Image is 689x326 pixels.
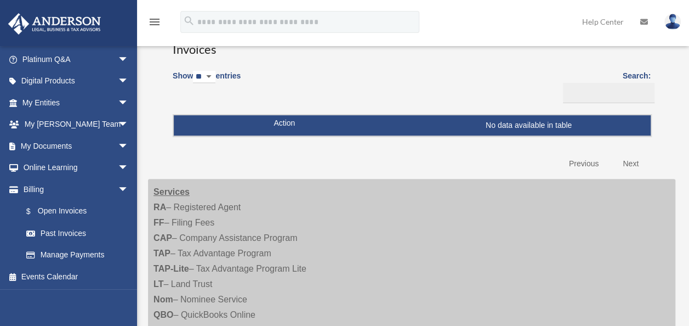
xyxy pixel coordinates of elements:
[8,114,145,136] a: My [PERSON_NAME] Teamarrow_drop_down
[15,244,140,266] a: Manage Payments
[118,70,140,93] span: arrow_drop_down
[153,249,170,258] strong: TAP
[173,69,241,94] label: Show entries
[148,15,161,29] i: menu
[664,14,681,30] img: User Pic
[15,200,134,223] a: $Open Invoices
[8,157,145,179] a: Online Learningarrow_drop_down
[153,279,163,289] strong: LT
[153,264,189,273] strong: TAP-Lite
[183,15,195,27] i: search
[148,19,161,29] a: menu
[118,135,140,158] span: arrow_drop_down
[174,115,651,136] td: No data available in table
[8,135,145,157] a: My Documentsarrow_drop_down
[153,295,173,304] strong: Nom
[8,48,145,70] a: Platinum Q&Aarrow_drop_down
[153,187,190,196] strong: Services
[8,92,145,114] a: My Entitiesarrow_drop_down
[153,310,173,319] strong: QBO
[118,48,140,71] span: arrow_drop_down
[118,178,140,201] span: arrow_drop_down
[118,157,140,179] span: arrow_drop_down
[563,83,654,104] input: Search:
[32,205,38,218] span: $
[8,70,145,92] a: Digital Productsarrow_drop_down
[153,203,166,212] strong: RA
[118,92,140,114] span: arrow_drop_down
[15,222,140,244] a: Past Invoices
[561,153,607,175] a: Previous
[5,13,104,35] img: Anderson Advisors Platinum Portal
[153,218,164,227] strong: FF
[8,178,140,200] a: Billingarrow_drop_down
[153,233,172,243] strong: CAP
[118,114,140,136] span: arrow_drop_down
[559,69,651,103] label: Search:
[8,266,145,288] a: Events Calendar
[193,71,215,83] select: Showentries
[614,153,647,175] a: Next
